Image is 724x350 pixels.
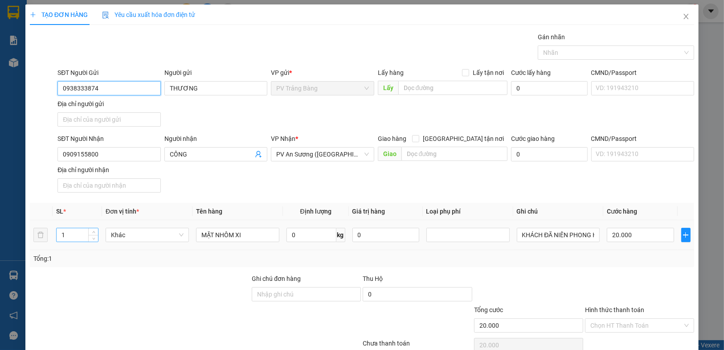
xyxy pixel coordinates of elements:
input: Ghi Chú [517,228,600,242]
input: Cước giao hàng [511,147,588,161]
input: Địa chỉ của người gửi [57,112,160,127]
span: Lấy [378,81,398,95]
input: 0 [352,228,419,242]
label: Cước lấy hàng [511,69,551,76]
b: GỬI : PV Trảng Bàng [11,65,122,79]
span: Giá trị hàng [352,208,385,215]
span: Cước hàng [607,208,637,215]
div: Người nhận [164,134,267,144]
span: Increase Value [88,228,98,235]
input: Ghi chú đơn hàng [252,287,361,301]
span: [GEOGRAPHIC_DATA] tận nơi [419,134,507,144]
span: up [91,230,96,235]
span: Đơn vị tính [106,208,139,215]
div: SĐT Người Gửi [57,68,160,78]
span: Định lượng [300,208,331,215]
span: Giao [378,147,401,161]
div: SĐT Người Nhận [57,134,160,144]
th: Loại phụ phí [423,203,513,220]
label: Hình thức thanh toán [585,306,644,313]
label: Gán nhãn [538,33,565,41]
span: kg [336,228,345,242]
span: Tổng cước [474,306,503,313]
input: VD: Bàn, Ghế [196,228,279,242]
th: Ghi chú [513,203,604,220]
div: Người gửi [164,68,267,78]
li: [STREET_ADDRESS][PERSON_NAME]. [GEOGRAPHIC_DATA], Tỉnh [GEOGRAPHIC_DATA] [83,22,372,33]
span: Yêu cầu xuất hóa đơn điện tử [102,11,195,18]
input: Dọc đường [398,81,507,95]
div: CMND/Passport [591,134,694,144]
button: plus [681,228,691,242]
li: Hotline: 1900 8153 [83,33,372,44]
span: Khác [111,228,184,242]
span: TẠO ĐƠN HÀNG [30,11,88,18]
div: Tổng: 1 [33,254,280,264]
button: Close [674,4,699,29]
span: Decrease Value [88,235,98,242]
span: VP Nhận [271,135,295,142]
label: Ghi chú đơn hàng [252,275,301,282]
input: Dọc đường [401,147,507,161]
span: Lấy hàng [378,69,404,76]
img: logo.jpg [11,11,56,56]
input: Địa chỉ của người nhận [57,178,160,193]
input: Cước lấy hàng [511,81,588,95]
span: Lấy tận nơi [469,68,507,78]
span: user-add [255,151,262,158]
div: VP gửi [271,68,374,78]
span: close [683,13,690,20]
span: plus [682,231,691,239]
span: Giao hàng [378,135,406,142]
span: plus [30,12,36,18]
span: down [91,236,96,241]
div: Địa chỉ người nhận [57,165,160,175]
span: SL [56,208,63,215]
span: Tên hàng [196,208,222,215]
label: Cước giao hàng [511,135,555,142]
span: PV Trảng Bàng [276,82,368,95]
div: CMND/Passport [591,68,694,78]
img: icon [102,12,109,19]
span: Thu Hộ [363,275,383,282]
div: Địa chỉ người gửi [57,99,160,109]
span: PV An Sương (Hàng Hóa) [276,148,368,161]
button: delete [33,228,48,242]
